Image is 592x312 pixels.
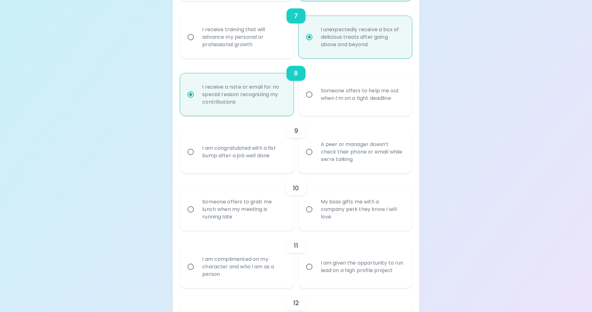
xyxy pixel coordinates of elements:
[294,126,298,136] h6: 9
[316,191,409,228] div: My boss gifts me with a company perk they know I will love
[316,18,409,56] div: I unexpectedly receive a box of delicious treats after going above and beyond
[294,68,298,78] h6: 8
[294,11,298,21] h6: 7
[294,241,298,251] h6: 11
[180,116,412,173] div: choice-group-check
[197,191,290,228] div: Someone offers to grab me lunch when my meeting is running late
[293,183,299,193] h6: 10
[197,248,290,285] div: I am complimented on my character and who I am as a person
[197,76,290,113] div: I receive a note or email for no special reason recognizing my contributions
[180,58,412,116] div: choice-group-check
[293,298,299,308] h6: 12
[316,133,409,171] div: A peer or manager doesn’t check their phone or email while we’re talking
[180,1,412,58] div: choice-group-check
[197,137,290,167] div: I am congratulated with a fist bump after a job well done
[197,18,290,56] div: I receive training that will advance my personal or professional growth
[180,173,412,231] div: choice-group-check
[180,231,412,288] div: choice-group-check
[316,80,409,110] div: Someone offers to help me out when I’m on a tight deadline
[316,252,409,282] div: I am given the opportunity to run lead on a high profile project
